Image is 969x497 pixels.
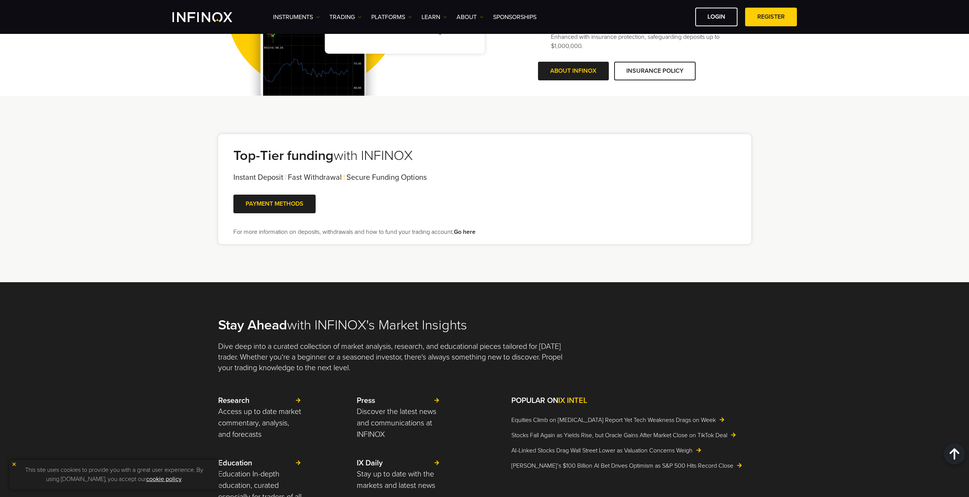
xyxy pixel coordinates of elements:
[233,147,476,164] h2: with INFINOX
[511,431,751,440] a: Stocks Fall Again as Yields Rise, but Oracle Gains After Market Close on TikTok Deal
[233,227,476,237] p: For more information on deposits, withdrawals and how to fund your trading account,
[146,475,182,483] a: cookie policy
[218,406,302,440] p: Access up to date market commentary, analysis, and forecasts
[357,406,440,440] p: Discover the latest news and communications at INFINOX
[614,62,696,80] a: INSURANCE POLICY
[357,459,383,468] strong: IX Daily
[218,459,252,468] strong: Education
[233,173,283,182] span: Instant Deposit
[511,396,587,405] strong: POPULAR ON
[511,461,751,470] a: [PERSON_NAME]’s $100 Billion AI Bet Drives Optimism as S&P 500 Hits Record Close
[551,23,751,51] p: Your funds are safely held in segregated accounts. Enhanced with insurance protection, safeguardi...
[511,446,751,455] a: AI-Linked Stocks Drag Wall Street Lower as Valuation Concerns Weigh
[218,317,287,333] strong: Stay Ahead
[218,341,570,373] p: Dive deep into a curated collection of market analysis, research, and educational pieces tailored...
[695,8,738,26] a: LOGIN
[357,468,440,491] p: Stay up to date with the markets and latest news
[421,13,447,22] a: Learn
[371,13,412,22] a: PLATFORMS
[343,173,345,182] span: |
[329,13,362,22] a: TRADING
[13,463,215,486] p: This site uses cookies to provide you with a great user experience. By using [DOMAIN_NAME], you a...
[357,395,440,440] a: Press Discover the latest news and communications at INFINOX
[233,147,334,164] strong: Top-Tier funding
[357,396,375,405] strong: Press
[511,415,751,425] a: Equities Climb on [MEDICAL_DATA] Report Yet Tech Weakness Drags on Week
[538,62,609,80] a: ABOUT INFINOX
[346,173,427,182] span: Secure Funding Options
[745,8,797,26] a: REGISTER
[273,13,320,22] a: Instruments
[457,13,484,22] a: ABOUT
[558,396,587,405] span: IX INTEL
[218,396,249,405] strong: Research
[493,13,536,22] a: SPONSORSHIPS
[288,173,342,182] span: Fast Withdrawal
[11,462,17,467] img: yellow close icon
[357,458,440,491] a: IX Daily Stay up to date with the markets and latest news
[218,317,751,334] h2: with INFINOX's Market Insights
[285,173,286,182] span: |
[233,195,316,213] a: PAYMENT METHODS
[218,395,302,440] a: Research Access up to date market commentary, analysis, and forecasts
[172,12,250,22] a: INFINOX Logo
[454,228,476,236] a: Go here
